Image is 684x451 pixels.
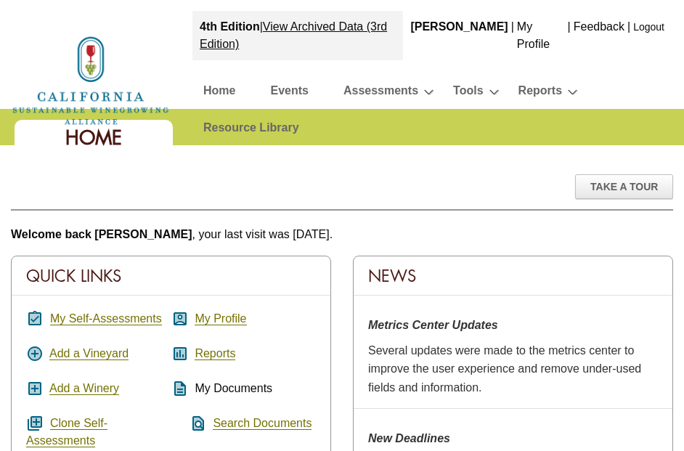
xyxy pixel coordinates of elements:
[11,225,673,244] p: , your last visit was [DATE].
[49,347,129,360] a: Add a Vineyard
[343,81,418,106] a: Assessments
[633,21,664,33] a: Logout
[626,11,632,60] div: |
[171,310,189,328] i: account_box
[517,20,550,50] a: My Profile
[12,256,330,296] div: Quick Links
[270,81,308,106] a: Events
[368,344,641,394] span: Several updates were made to the metrics center to improve the user experience and remove under-u...
[11,73,171,86] a: Home
[26,345,44,362] i: add_circle
[11,34,171,127] img: logo_cswa2x.png
[410,20,508,33] b: [PERSON_NAME]
[574,20,624,33] a: Feedback
[453,81,483,106] a: Tools
[192,11,403,60] div: |
[200,20,260,33] strong: 4th Edition
[171,380,189,397] i: description
[203,118,299,143] a: Resource Library
[566,11,572,60] div: |
[195,347,235,360] a: Reports
[575,174,673,199] div: Take A Tour
[368,319,498,331] strong: Metrics Center Updates
[213,417,312,430] a: Search Documents
[510,11,516,60] div: |
[26,380,44,397] i: add_box
[26,310,44,328] i: assignment_turned_in
[195,382,272,394] span: My Documents
[203,81,235,106] a: Home
[26,415,44,432] i: queue
[518,81,562,106] a: Reports
[49,382,119,395] a: Add a Winery
[171,415,207,432] i: find_in_page
[368,432,450,444] strong: New Deadlines
[195,312,246,325] a: My Profile
[354,256,672,296] div: News
[50,312,162,325] a: My Self-Assessments
[200,20,387,50] a: View Archived Data (3rd Edition)
[11,228,192,240] b: Welcome back [PERSON_NAME]
[26,417,107,447] a: Clone Self-Assessments
[171,345,189,362] i: assessment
